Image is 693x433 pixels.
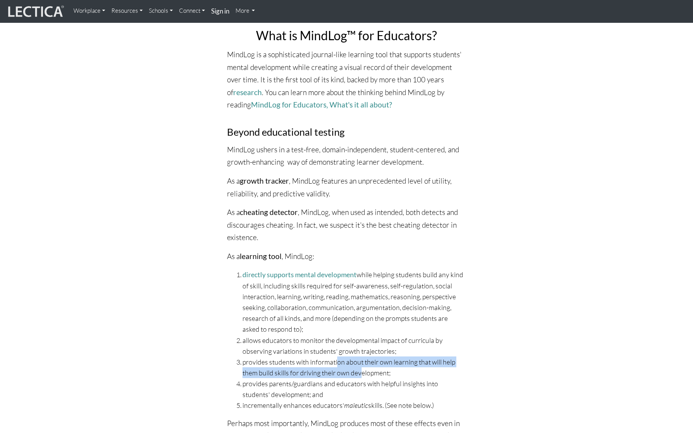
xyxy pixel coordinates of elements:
[176,3,208,19] a: Connect
[251,100,392,109] a: MindLog for Educators‚ What's it all about?
[70,3,108,19] a: Workplace
[227,29,466,42] h2: What is MindLog™ for Educators?
[232,3,258,19] a: More
[242,356,466,378] li: provides students with information about their own learning that will help them build skills for ...
[240,252,282,261] strong: learning tool
[242,378,466,400] li: provides parents/guardians and educators with helpful insights into students' development; and
[242,269,466,335] li: while helping students build any kind of skill, including skills required for self-awareness, sel...
[242,400,466,411] li: incrementally enhances educators' skills. (See note below.)
[242,335,466,356] li: allows educators to monitor the developmental impact of curricula by observing variations in stud...
[227,206,466,244] p: As a , MindLog, when used as intended, both detects and discourages cheating. In fact, we suspect...
[240,176,289,185] strong: growth tracker
[227,250,466,263] p: As a , MindLog:
[227,175,466,200] p: As a , MindLog features an unprecedented level of utility, reliability, and predictive validity.
[242,271,357,279] a: directly supports mental development
[240,208,298,216] strong: cheating detector
[146,3,176,19] a: Schools
[108,3,146,19] a: Resources
[208,3,232,20] a: Sign in
[227,48,466,111] p: MindLog is a sophisticated journal-like learning tool that supports students' mental development ...
[227,143,466,169] p: MindLog ushers in a test-free, domain-independent, student-centered, and growth-enhancing way of ...
[233,88,262,97] a: research
[227,126,466,137] h3: Beyond educational testing
[211,7,229,15] strong: Sign in
[344,401,368,409] i: maieutic
[6,4,64,19] img: lecticalive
